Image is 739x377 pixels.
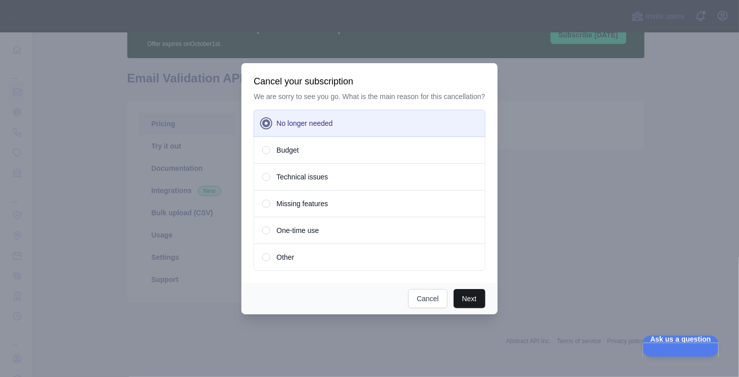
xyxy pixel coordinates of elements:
span: One-time use [276,225,319,235]
span: Other [276,252,294,262]
p: We are sorry to see you go. What is the main reason for this cancellation? [254,91,485,102]
h3: Cancel your subscription [254,75,485,87]
span: No longer needed [276,118,332,128]
span: Budget [276,145,299,155]
span: Technical issues [276,172,328,182]
button: Cancel [408,289,448,308]
span: Missing features [276,199,328,209]
iframe: Help Scout Beacon - Open [643,336,719,357]
button: Next [454,289,485,308]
